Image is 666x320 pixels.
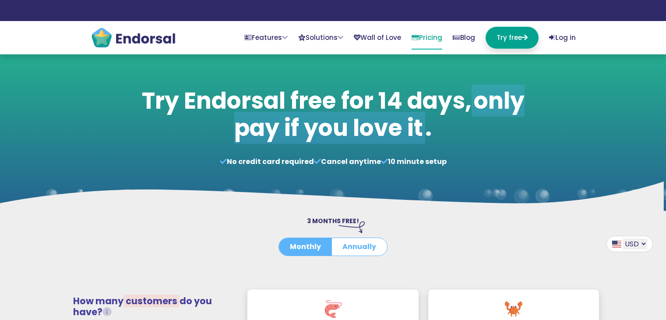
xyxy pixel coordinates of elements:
[123,295,180,307] span: customers
[279,238,332,256] button: Monthly
[486,27,539,49] a: Try free
[331,238,387,256] button: Annually
[505,300,522,318] img: crab.svg
[324,300,342,318] img: shrimp.svg
[73,295,232,317] h3: How many do you have?
[354,27,401,49] a: Wall of Love
[91,27,176,49] img: endorsal-logo@2x.png
[453,27,475,49] a: Blog
[137,87,529,142] h1: Try Endorsal free for 14 days, .
[234,85,525,144] span: only pay if you love it
[549,27,576,49] a: Log in
[412,27,442,50] a: Pricing
[244,27,288,49] a: Features
[629,179,640,190] img: bubble.svg
[137,156,529,167] p: No credit card required Cancel anytime 10 minute setup
[298,27,343,49] a: Solutions
[102,307,112,316] i: Total customers from whom you request testimonials/reviews.
[307,217,359,225] span: 3 MONTHS FREE!
[338,221,365,233] img: arrow-right-down.svg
